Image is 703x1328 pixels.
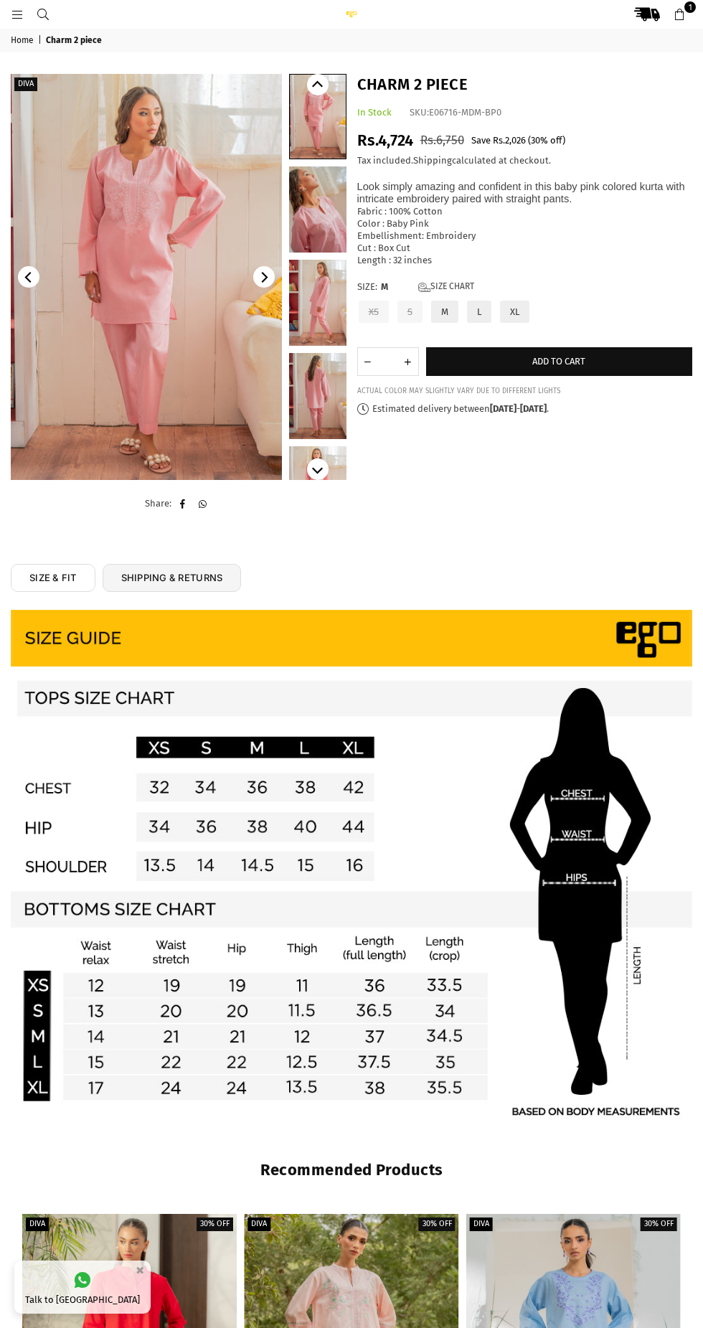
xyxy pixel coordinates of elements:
img: Charm 2 piece [11,74,282,480]
a: Size Chart [418,281,474,293]
span: Look simply amazing and confident in this baby pink colored kurta with intricate embroidery paire... [357,181,685,204]
label: 30% off [641,1218,677,1231]
a: SHIPPING & RETURNS [103,564,242,592]
time: [DATE] [490,403,516,414]
a: Menu [4,9,30,19]
label: Diva [14,77,37,91]
div: Tax included. calculated at checkout. [357,155,693,167]
label: XS [357,299,390,324]
span: Add to cart [532,356,585,367]
span: In Stock [357,107,392,118]
p: Fabric : 100% Cotton Color : Baby Pink Embellishment: Embroidery Cut : Box Cut Length : 32 inches [357,182,693,266]
a: Search [30,9,56,19]
a: 1 [666,1,692,27]
span: E06716-MDM-BP0 [429,107,501,118]
button: Previous [18,266,39,288]
span: Save [471,135,491,146]
time: [DATE] [520,403,547,414]
label: Diva [247,1218,270,1231]
span: 30 [531,135,540,146]
span: Rs.6,750 [420,133,464,148]
span: Rs.2,026 [493,135,526,146]
label: Size: [357,281,693,293]
span: ( % off) [528,135,565,146]
label: Diva [470,1218,493,1231]
p: Estimated delivery between - . [357,403,693,415]
div: ACTUAL COLOR MAY SLIGHTLY VARY DUE TO DIFFERENT LIGHTS [357,387,693,396]
span: Share: [145,498,171,509]
img: Ego [337,11,366,17]
a: Shipping [413,155,452,166]
button: Next [307,458,329,480]
label: 30% off [197,1218,233,1231]
span: Charm 2 piece [46,35,104,47]
a: Talk to [GEOGRAPHIC_DATA] [14,1261,151,1314]
h2: Recommended Products [22,1160,681,1181]
button: Add to cart [426,347,693,376]
div: SKU: [410,107,501,119]
h1: Charm 2 piece [357,74,693,96]
button: Next [253,266,275,288]
button: × [131,1258,148,1282]
a: Home [11,35,36,47]
span: Rs.4,724 [357,131,413,150]
label: XL [499,299,531,324]
span: M [381,281,410,293]
button: Previous [307,74,329,95]
span: | [38,35,44,47]
label: S [396,299,424,324]
quantity-input: Quantity [357,347,419,376]
label: Diva [26,1218,49,1231]
label: 30% off [419,1218,456,1231]
a: SIZE & FIT [11,564,95,592]
label: L [466,299,493,324]
span: 1 [684,1,696,13]
label: M [430,299,460,324]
